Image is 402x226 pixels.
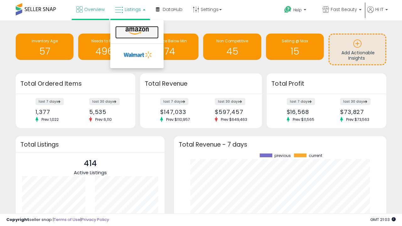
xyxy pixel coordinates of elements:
span: Hi IT [375,6,383,13]
div: seller snap | | [6,217,109,223]
a: Non Competitive 45 [203,34,261,60]
div: 5,535 [89,109,124,115]
span: Non Competitive [216,38,248,44]
div: $73,827 [340,109,375,115]
span: DataHub [163,6,182,13]
label: last 7 days [160,98,188,105]
label: last 7 days [287,98,315,105]
span: previous [274,153,291,158]
span: Needs to Reprice [91,38,123,44]
span: Help [293,7,302,13]
span: Prev: $73,563 [343,117,372,122]
a: Privacy Policy [81,217,109,223]
span: Selling @ Max [282,38,308,44]
a: Needs to Reprice 4963 [78,34,136,60]
label: last 7 days [35,98,64,105]
h1: 74 [144,46,195,56]
h1: 15 [269,46,321,56]
a: Inventory Age 57 [16,34,73,60]
span: 2025-09-8 21:03 GMT [370,217,396,223]
label: last 30 days [215,98,245,105]
h3: Total Revenue [145,79,257,88]
span: Prev: 1,022 [38,117,62,122]
span: Fast Beauty [331,6,357,13]
h3: Total Profit [271,79,382,88]
span: Prev: $649,463 [218,117,250,122]
a: Add Actionable Insights [329,35,385,64]
div: 1,377 [35,109,71,115]
h1: 57 [19,46,70,56]
i: Get Help [284,6,292,13]
h1: 45 [206,46,258,56]
strong: Copyright [6,217,29,223]
h1: 4963 [81,46,133,56]
a: Terms of Use [54,217,80,223]
span: Prev: 6,110 [92,117,115,122]
label: last 30 days [89,98,120,105]
span: current [309,153,322,158]
span: Listings [125,6,141,13]
h3: Total Revenue - 7 days [179,142,382,147]
span: Active Listings [74,169,107,176]
h3: Total Listings [20,142,160,147]
h3: Total Ordered Items [20,79,131,88]
a: Help [279,1,317,20]
span: Prev: $110,957 [163,117,193,122]
div: $16,568 [287,109,322,115]
div: $147,033 [160,109,196,115]
a: Hi IT [367,6,388,20]
span: Inventory Age [32,38,58,44]
span: BB Price Below Min [152,38,187,44]
label: last 30 days [340,98,371,105]
div: $597,457 [215,109,251,115]
a: Selling @ Max 15 [266,34,324,60]
span: Prev: $11,565 [290,117,318,122]
p: 414 [74,158,107,169]
span: Add Actionable Insights [341,50,375,62]
span: Overview [84,6,105,13]
a: BB Price Below Min 74 [141,34,198,60]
